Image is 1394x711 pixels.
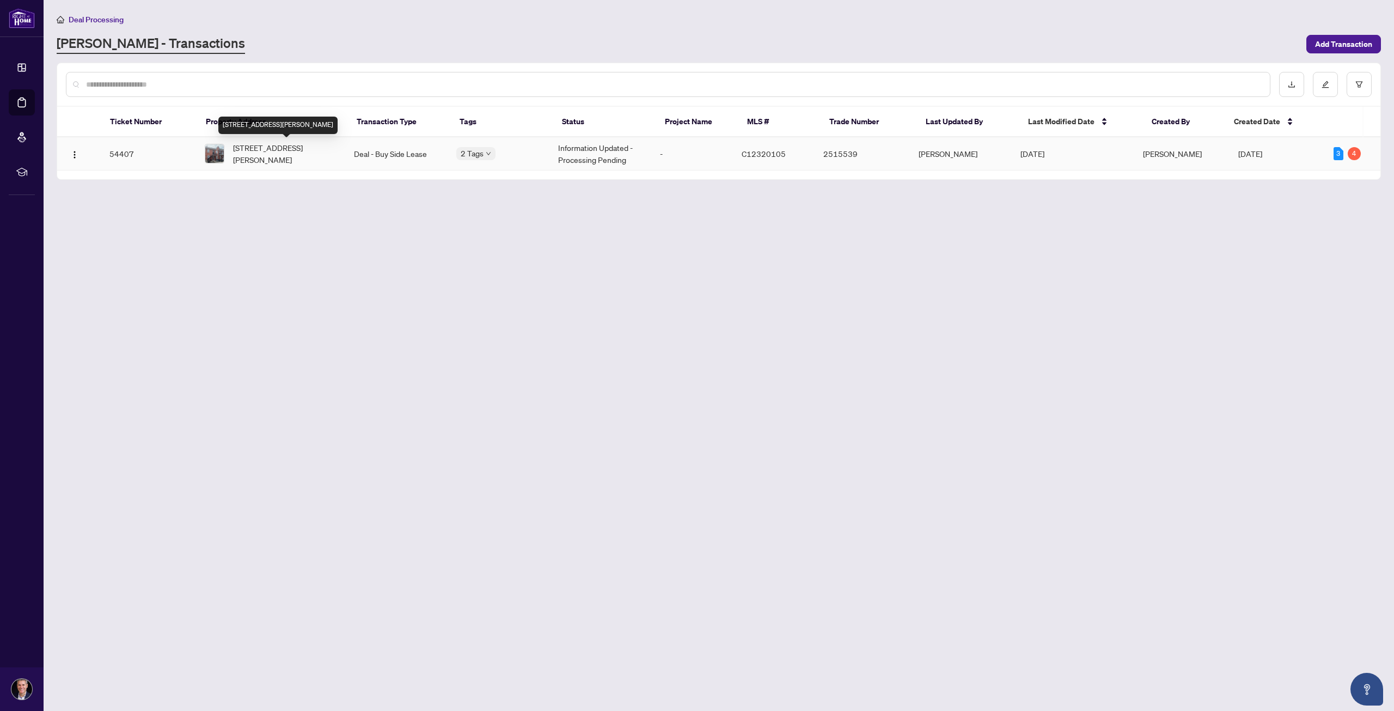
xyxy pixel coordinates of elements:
[69,15,124,25] span: Deal Processing
[9,8,35,28] img: logo
[1279,72,1304,97] button: download
[1288,81,1295,88] span: download
[549,137,651,171] td: Information Updated - Processing Pending
[553,107,656,137] th: Status
[233,142,337,166] span: [STREET_ADDRESS][PERSON_NAME]
[66,145,83,162] button: Logo
[742,149,786,159] span: C12320105
[651,137,733,171] td: -
[1143,107,1225,137] th: Created By
[815,137,910,171] td: 2515539
[70,150,79,159] img: Logo
[1350,673,1383,706] button: Open asap
[486,151,491,156] span: down
[1322,81,1329,88] span: edit
[101,137,196,171] td: 54407
[1313,72,1338,97] button: edit
[57,34,245,54] a: [PERSON_NAME] - Transactions
[461,147,484,160] span: 2 Tags
[1238,149,1262,159] span: [DATE]
[1334,147,1343,160] div: 3
[1348,147,1361,160] div: 4
[57,16,64,23] span: home
[197,107,348,137] th: Property Address
[1355,81,1363,88] span: filter
[11,679,32,700] img: Profile Icon
[205,144,224,163] img: thumbnail-img
[821,107,916,137] th: Trade Number
[218,117,338,134] div: [STREET_ADDRESS][PERSON_NAME]
[1028,116,1095,127] span: Last Modified Date
[1143,149,1202,159] span: [PERSON_NAME]
[656,107,738,137] th: Project Name
[917,107,1020,137] th: Last Updated By
[1019,107,1143,137] th: Last Modified Date
[345,137,447,171] td: Deal - Buy Side Lease
[910,137,1012,171] td: [PERSON_NAME]
[101,107,197,137] th: Ticket Number
[1225,107,1321,137] th: Created Date
[451,107,554,137] th: Tags
[738,107,821,137] th: MLS #
[1020,149,1044,159] span: [DATE]
[1234,116,1280,127] span: Created Date
[1306,35,1381,53] button: Add Transaction
[1347,72,1372,97] button: filter
[348,107,451,137] th: Transaction Type
[1315,35,1372,53] span: Add Transaction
